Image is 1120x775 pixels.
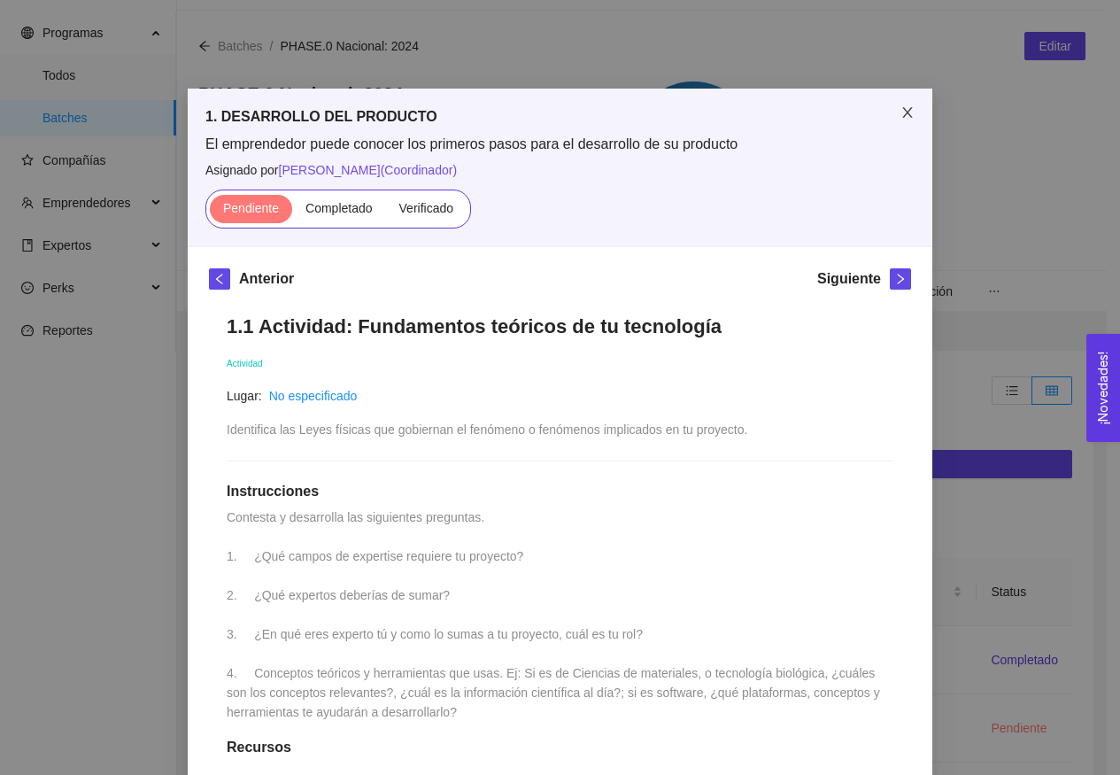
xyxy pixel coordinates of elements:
[279,163,458,177] span: [PERSON_NAME] ( Coordinador )
[817,268,881,290] h5: Siguiente
[227,739,893,756] h1: Recursos
[890,268,911,290] button: right
[227,314,893,338] h1: 1.1 Actividad: Fundamentos teóricos de tu tecnología
[305,201,373,215] span: Completado
[269,389,358,403] a: No especificado
[883,89,932,138] button: Close
[227,510,884,719] span: Contesta y desarrolla las siguientes preguntas. 1. ¿Qué campos de expertise requiere tu proyecto?...
[399,201,453,215] span: Verificado
[227,386,262,406] article: Lugar:
[227,422,747,437] span: Identifica las Leyes físicas que gobiernan el fenómeno o fenómenos implicados en tu proyecto.
[227,483,893,500] h1: Instrucciones
[205,160,915,180] span: Asignado por
[900,105,915,120] span: close
[1086,334,1120,442] button: Open Feedback Widget
[239,268,294,290] h5: Anterior
[223,201,279,215] span: Pendiente
[205,106,915,128] h5: 1. DESARROLLO DEL PRODUCTO
[891,273,910,285] span: right
[227,359,263,368] span: Actividad
[209,268,230,290] button: left
[205,135,915,154] span: El emprendedor puede conocer los primeros pasos para el desarrollo de su producto
[210,273,229,285] span: left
